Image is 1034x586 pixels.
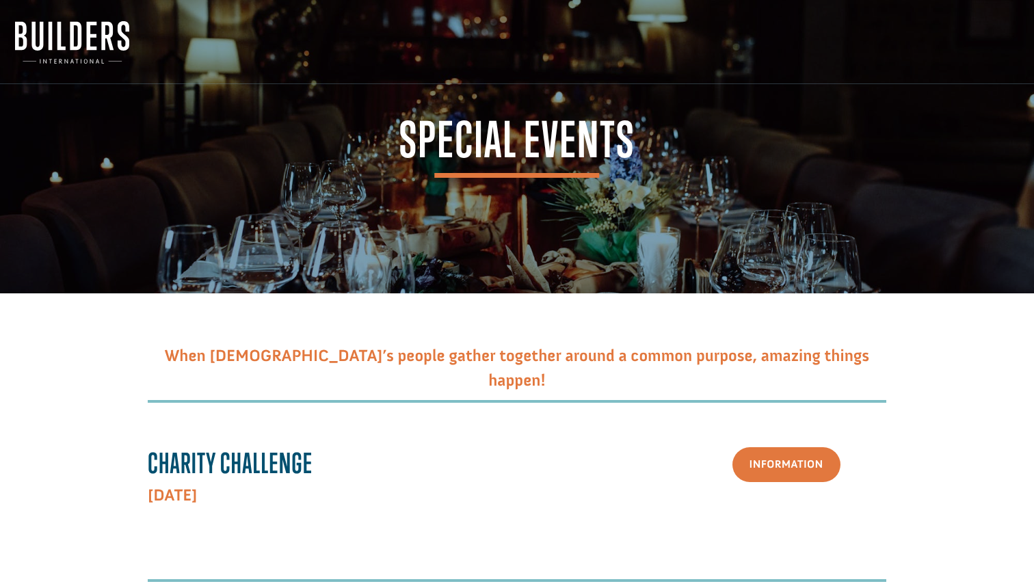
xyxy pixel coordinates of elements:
a: Information [732,447,840,482]
span: Special Events [399,116,635,178]
span: When [DEMOGRAPHIC_DATA]’s people gather together around a common purpose, amazing things happen! [165,346,870,390]
strong: [DATE] [148,485,197,505]
strong: Charity Challenge [148,447,313,479]
img: Builders International [15,21,129,64]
